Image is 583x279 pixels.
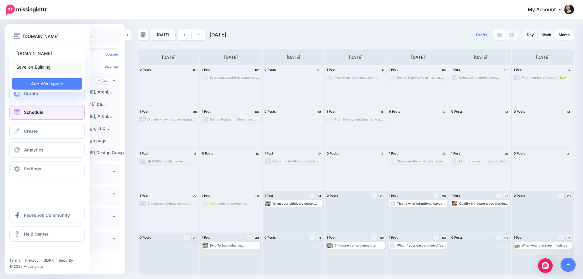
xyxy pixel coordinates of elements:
span: 0 Posts [140,236,151,239]
span: 1 Post [451,151,460,155]
span: 0 Posts [514,151,525,155]
span: 1 Post [327,68,336,71]
span: 05 [567,236,571,239]
img: paragraph-boxed.png [497,32,502,37]
span: Help Center [24,231,49,236]
a: 02 [379,235,385,240]
a: 25 [379,193,385,199]
span: Create [24,128,38,134]
span: 29 [193,236,196,239]
h4: 05 [441,67,447,73]
img: menu.png [14,33,20,39]
a: Upgrade [105,53,118,56]
a: Create [9,124,85,139]
span: Curate [24,91,38,96]
span: 27 [505,194,508,197]
a: 24 [316,193,322,199]
a: Add Workspace [12,78,82,90]
a: 04 [503,235,510,240]
div: What if your daycare could feel just like this? From playful curb appeal to purposeful layouts, e... [397,243,446,247]
h4: [DATE] [287,54,300,61]
a: Help Center [9,226,85,242]
h4: 20 [503,151,510,156]
span: 0 Posts [327,151,338,155]
span: 1 Post [514,68,523,71]
h4: 22 [192,193,198,199]
h4: 16 [254,151,260,156]
span: 1 Post [389,68,398,71]
span: Schedule [24,110,43,115]
a: Clear All [105,65,118,69]
div: Childcare buildings do more than host kids, they build stronger neighborhoods by boosting propert... [148,202,197,205]
a: Terms [9,258,20,263]
span: 1 Post [202,110,211,113]
a: 03 [441,235,447,240]
span: 0 Posts [514,110,525,113]
div: When your childcare center includes spaces for social and emotional learning, it supports childre... [272,202,322,205]
h4: [DATE] [536,54,550,61]
a: Settings [9,161,85,176]
h4: 17 [316,151,322,156]
h4: 09 [254,109,260,114]
h4: 15 [192,151,198,156]
div: From the moment families walk in, your space tells a story. These photos capture the kind of desi... [335,117,384,121]
span: [DOMAIN_NAME] [23,33,59,40]
h4: 13 [503,109,510,114]
h4: 07 [566,67,572,73]
span: 04 [504,236,509,239]
span: [DATE] [210,32,226,38]
div: Limiting screen time and using music or mindfulness cues help children transition more smoothly b... [459,159,509,163]
span: 1 Post [451,194,460,197]
iframe: Twitter Follow Button [9,249,56,255]
a: My Account [522,2,574,17]
h4: 12 [441,109,447,114]
span: 0 Posts [327,194,338,197]
a: Curate [9,86,85,101]
button: [DOMAIN_NAME] [9,29,85,44]
h4: 01 [192,67,198,73]
span: 0 Posts [264,236,276,239]
span: 1 Post [202,236,211,239]
h4: 04 [379,67,385,73]
div: These are the kinds of spaces that stop parents in their tracks. Designed for flow. Built for tru... [397,159,446,163]
a: GDPR [43,258,54,263]
h4: 11 [379,109,385,114]
a: Drafts [472,29,491,40]
h4: [DATE] [411,54,425,61]
span: 1 Post [264,194,273,197]
span: | [22,258,23,263]
span: 0 Posts [514,194,525,197]
a: [DOMAIN_NAME] [12,47,82,59]
a: 29 [192,235,198,240]
span: 1 Post [202,68,211,71]
span: 1 Post [264,151,273,155]
a: 27 [503,193,510,199]
h4: 21 [566,151,572,156]
a: 28 [566,193,572,199]
a: Month [555,30,573,40]
div: ✨ A modern playroom or classroom doesn’t need to be complicated. it just needs the right pieces. ... [210,202,259,205]
span: 26 [442,194,446,197]
a: 26 [441,193,447,199]
span: Analytics [24,147,43,152]
h4: [DATE] [162,54,176,61]
span: 1 Post [140,194,148,197]
h4: 06 [503,67,510,73]
a: 01 [316,235,322,240]
span: 01 [318,236,321,239]
span: | [56,258,57,263]
span: 30 [255,236,259,239]
div: First impressions count! 🏡💡 Parents want a daycare that feels warm, safe, and engaging. A well-de... [522,76,571,79]
span: 1 Post [451,68,460,71]
a: Week [538,30,555,40]
a: [DATE] [151,29,175,40]
div: Childcare centers generate employment not just for teachers, but for staff, support services, and... [335,243,384,247]
span: Facebook Community [24,213,70,218]
li: © 2025 Missinglettr [9,264,88,270]
span: 1 Post [140,151,148,155]
span: 1 Post [514,236,523,239]
h4: [DATE] [349,54,363,61]
a: Day [523,30,537,40]
span: Drafts [476,33,487,37]
img: facebook-grey-square.png [510,33,514,37]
